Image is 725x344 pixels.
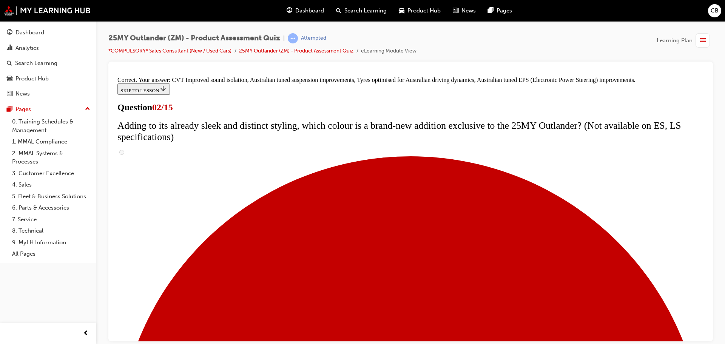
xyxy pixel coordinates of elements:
span: news-icon [453,6,458,15]
button: Pages [3,102,93,116]
a: 6. Parts & Accessories [9,202,93,214]
span: search-icon [7,60,12,67]
a: news-iconNews [447,3,482,19]
span: Learning Plan [657,36,693,45]
a: pages-iconPages [482,3,518,19]
a: Search Learning [3,56,93,70]
span: pages-icon [7,106,12,113]
span: Product Hub [407,6,441,15]
span: car-icon [7,76,12,82]
a: 5. Fleet & Business Solutions [9,191,93,202]
button: CB [708,4,721,17]
a: Product Hub [3,72,93,86]
a: 3. Customer Excellence [9,168,93,179]
div: Analytics [15,44,39,52]
a: News [3,87,93,101]
a: 25MY Outlander (ZM) - Product Assessment Quiz [239,48,353,54]
a: 9. MyLH Information [9,237,93,248]
span: car-icon [399,6,404,15]
img: mmal [4,6,91,15]
a: 7. Service [9,214,93,225]
span: CB [711,6,719,15]
span: learningRecordVerb_ATTEMPT-icon [288,33,298,43]
a: 8. Technical [9,225,93,237]
div: Product Hub [15,74,49,83]
span: guage-icon [7,29,12,36]
span: news-icon [7,91,12,97]
a: car-iconProduct Hub [393,3,447,19]
span: News [461,6,476,15]
span: Search Learning [344,6,387,15]
a: 4. Sales [9,179,93,191]
a: Dashboard [3,26,93,40]
div: Search Learning [15,59,57,68]
div: Correct. Your answer: CVT Improved sound isolation, Australian tuned suspension improvements, Tyr... [3,3,589,10]
span: Dashboard [295,6,324,15]
span: pages-icon [488,6,494,15]
a: 1. MMAL Compliance [9,136,93,148]
span: guage-icon [287,6,292,15]
span: list-icon [700,36,706,45]
span: prev-icon [83,329,89,338]
span: | [283,34,285,43]
span: 25MY Outlander (ZM) - Product Assessment Quiz [108,34,280,43]
a: All Pages [9,248,93,260]
a: search-iconSearch Learning [330,3,393,19]
div: Pages [15,105,31,114]
div: Dashboard [15,28,44,37]
span: SKIP TO LESSON [6,14,52,20]
span: search-icon [336,6,341,15]
button: SKIP TO LESSON [3,10,56,21]
span: up-icon [85,104,90,114]
a: guage-iconDashboard [281,3,330,19]
a: 2. MMAL Systems & Processes [9,148,93,168]
a: *COMPULSORY* Sales Consultant (New / Used Cars) [108,48,231,54]
button: Learning Plan [657,33,713,48]
a: Analytics [3,41,93,55]
button: DashboardAnalyticsSearch LearningProduct HubNews [3,24,93,102]
li: eLearning Module View [361,47,416,56]
span: chart-icon [7,45,12,52]
span: Pages [497,6,512,15]
div: Attempted [301,35,326,42]
a: 0. Training Schedules & Management [9,116,93,136]
div: News [15,89,30,98]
